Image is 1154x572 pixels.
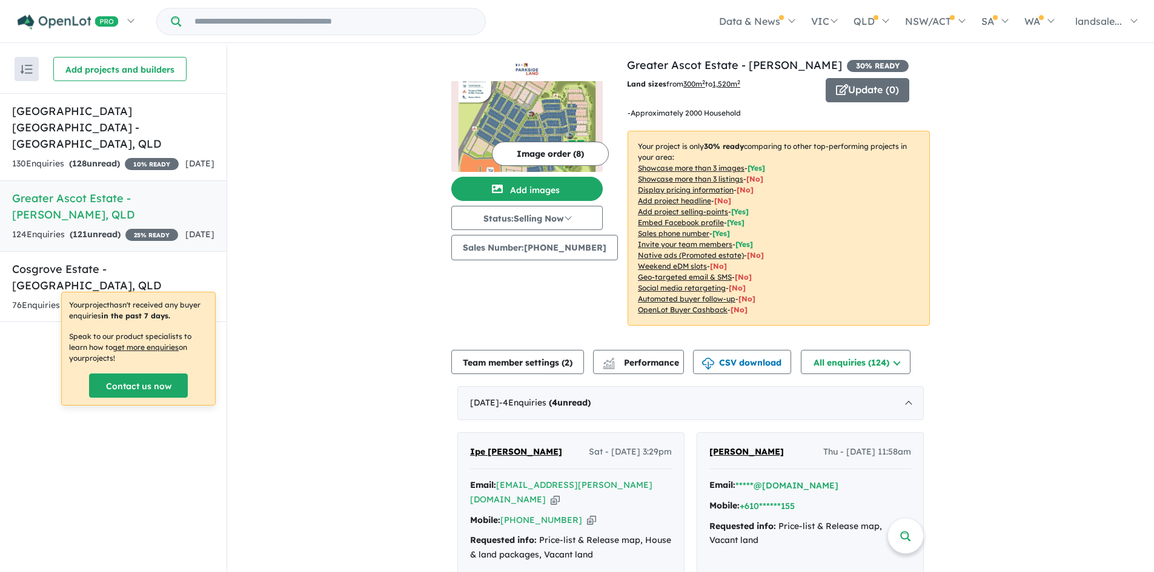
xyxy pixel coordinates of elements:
[709,519,911,548] div: Price-list & Release map, Vacant land
[1075,15,1122,27] span: landsale...
[70,229,121,240] strong: ( unread)
[593,350,684,374] button: Performance
[709,521,776,531] strong: Requested info:
[638,174,743,183] u: Showcase more than 3 listings
[638,251,744,260] u: Native ads (Promoted estate)
[627,78,817,90] p: from
[638,305,728,314] u: OpenLot Buyer Cashback
[638,272,732,281] u: Geo-targeted email & SMS
[628,131,930,326] p: Your project is only comparing to other top-performing projects in your area: - - - - - - - - - -...
[638,196,711,205] u: Add project headline
[735,240,753,249] span: [ Yes ]
[704,142,744,151] b: 30 % ready
[12,103,214,152] h5: [GEOGRAPHIC_DATA] [GEOGRAPHIC_DATA] - [GEOGRAPHIC_DATA] , QLD
[709,479,735,490] strong: Email:
[451,235,618,260] button: Sales Number:[PHONE_NUMBER]
[69,158,120,169] strong: ( unread)
[470,533,672,562] div: Price-list & Release map, House & land packages, Vacant land
[683,79,705,88] u: 300 m
[451,206,603,230] button: Status:Selling Now
[638,218,724,227] u: Embed Facebook profile
[451,177,603,201] button: Add images
[727,218,744,227] span: [ Yes ]
[551,493,560,506] button: Copy
[69,300,208,321] p: Your project hasn't received any buyer enquiries
[12,228,178,242] div: 124 Enquir ies
[456,62,598,76] img: Greater Ascot Estate - Shaw Logo
[500,514,582,525] a: [PHONE_NUMBER]
[565,357,569,368] span: 2
[638,207,728,216] u: Add project selling-points
[18,15,119,30] img: Openlot PRO Logo White
[125,158,179,170] span: 10 % READY
[470,446,562,457] span: Ipe [PERSON_NAME]
[627,79,666,88] b: Land sizes
[731,207,749,216] span: [ Yes ]
[470,534,537,545] strong: Requested info:
[712,79,740,88] u: 1,520 m
[705,79,740,88] span: to
[746,174,763,183] span: [ No ]
[638,261,707,271] u: Weekend eDM slots
[628,107,751,119] p: - Approximately 2000 Household
[12,261,214,294] h5: Cosgrove Estate - [GEOGRAPHIC_DATA] , QLD
[693,350,791,374] button: CSV download
[470,479,652,505] a: [EMAIL_ADDRESS][PERSON_NAME][DOMAIN_NAME]
[12,190,214,223] h5: Greater Ascot Estate - [PERSON_NAME] , QLD
[603,358,614,364] img: line-chart.svg
[702,358,714,370] img: download icon
[826,78,909,102] button: Update (0)
[457,386,924,420] div: [DATE]
[729,283,746,292] span: [No]
[113,343,179,352] u: get more enquiries
[638,163,744,173] u: Showcase more than 3 images
[549,397,591,408] strong: ( unread)
[738,294,755,303] span: [No]
[735,272,752,281] span: [No]
[53,57,187,81] button: Add projects and builders
[638,229,709,238] u: Sales phone number
[89,373,188,398] a: Contact us now
[184,8,483,35] input: Try estate name, suburb, builder or developer
[552,397,557,408] span: 4
[605,357,679,368] span: Performance
[748,163,765,173] span: [ Yes ]
[69,331,208,364] p: Speak to our product specialists to learn how to on your projects !
[101,311,170,320] b: in the past 7 days.
[627,58,842,72] a: Greater Ascot Estate - [PERSON_NAME]
[823,445,911,459] span: Thu - [DATE] 11:58am
[72,158,87,169] span: 128
[73,229,87,240] span: 121
[451,57,603,172] a: Greater Ascot Estate - Shaw LogoGreater Ascot Estate - Shaw
[638,240,732,249] u: Invite your team members
[451,81,603,172] img: Greater Ascot Estate - Shaw
[603,361,615,369] img: bar-chart.svg
[638,283,726,292] u: Social media retargeting
[470,445,562,459] a: Ipe [PERSON_NAME]
[709,445,784,459] a: [PERSON_NAME]
[731,305,748,314] span: [No]
[710,261,727,271] span: [No]
[499,397,591,408] span: - 4 Enquir ies
[709,500,740,511] strong: Mobile:
[712,229,730,238] span: [ Yes ]
[185,158,214,169] span: [DATE]
[470,514,500,525] strong: Mobile:
[185,229,214,240] span: [DATE]
[587,514,596,527] button: Copy
[702,79,705,85] sup: 2
[714,196,731,205] span: [ No ]
[709,446,784,457] span: [PERSON_NAME]
[737,79,740,85] sup: 2
[125,229,178,241] span: 25 % READY
[470,479,496,490] strong: Email:
[451,350,584,374] button: Team member settings (2)
[589,445,672,459] span: Sat - [DATE] 3:29pm
[638,294,735,303] u: Automated buyer follow-up
[12,157,179,171] div: 130 Enquir ies
[737,185,754,194] span: [ No ]
[747,251,764,260] span: [No]
[492,142,609,166] button: Image order (8)
[801,350,910,374] button: All enquiries (124)
[21,65,33,74] img: sort.svg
